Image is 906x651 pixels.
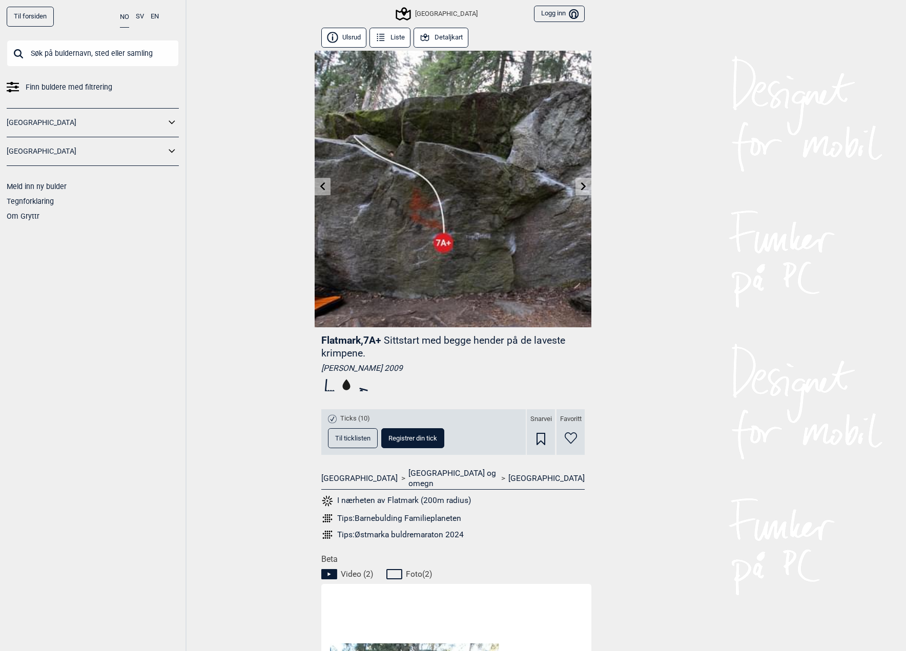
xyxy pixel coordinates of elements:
nav: > > [321,468,585,489]
a: [GEOGRAPHIC_DATA] [321,473,398,484]
span: Finn buldere med filtrering [26,80,112,95]
button: EN [151,7,159,27]
span: Flatmark , 7A+ [321,334,381,346]
a: [GEOGRAPHIC_DATA] og omegn [408,468,498,489]
p: Sittstart med begge hender på de laveste krimpene. [321,334,565,359]
div: Tips: Barnebulding Familieplaneten [337,513,461,523]
a: Tips:Østmarka buldremaraton 2024 [321,529,585,541]
a: [GEOGRAPHIC_DATA] [508,473,585,484]
a: [GEOGRAPHIC_DATA] [7,115,166,130]
div: Tips: Østmarka buldremaraton 2024 [337,530,464,540]
span: Til ticklisten [335,435,370,442]
button: SV [136,7,144,27]
img: Flatmark 200331 [315,51,591,327]
button: Til ticklisten [328,428,378,448]
button: Logg inn [534,6,585,23]
span: Ticks (10) [340,414,370,423]
span: Video ( 2 ) [341,569,373,579]
button: I nærheten av Flatmark (200m radius) [321,494,471,508]
input: Søk på buldernavn, sted eller samling [7,40,179,67]
div: [GEOGRAPHIC_DATA] [397,8,477,20]
span: Foto ( 2 ) [406,569,432,579]
div: Snarvei [527,409,555,455]
a: Finn buldere med filtrering [7,80,179,95]
span: Favoritt [560,415,582,424]
button: Registrer din tick [381,428,444,448]
a: Tegnforklaring [7,197,54,205]
button: Detaljkart [414,28,468,48]
button: Ulsrud [321,28,366,48]
button: Liste [369,28,410,48]
button: NO [120,7,129,28]
div: [PERSON_NAME] 2009 [321,363,585,373]
a: Meld inn ny bulder [7,182,67,191]
a: Tips:Barnebulding Familieplaneten [321,512,585,524]
span: Registrer din tick [388,435,437,442]
a: Om Gryttr [7,212,39,220]
a: [GEOGRAPHIC_DATA] [7,144,166,159]
a: Til forsiden [7,7,54,27]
